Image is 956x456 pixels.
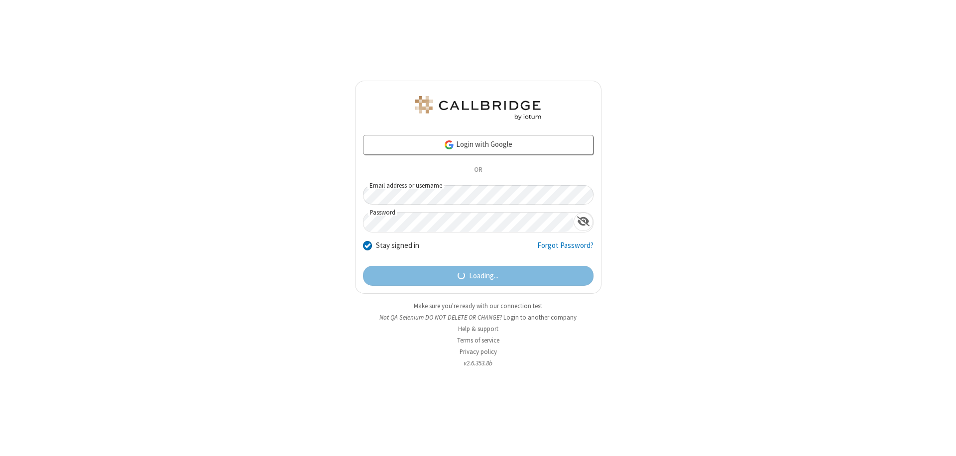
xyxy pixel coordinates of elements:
input: Email address or username [363,185,594,205]
span: Loading... [469,270,498,282]
iframe: Chat [931,430,949,449]
a: Login with Google [363,135,594,155]
a: Help & support [458,325,498,333]
img: google-icon.png [444,139,455,150]
a: Privacy policy [460,347,497,356]
a: Forgot Password? [537,240,594,259]
span: OR [470,163,486,177]
li: v2.6.353.8b [355,358,601,368]
li: Not QA Selenium DO NOT DELETE OR CHANGE? [355,313,601,322]
a: Terms of service [457,336,499,344]
label: Stay signed in [376,240,419,251]
input: Password [363,213,574,232]
button: Login to another company [503,313,577,322]
a: Make sure you're ready with our connection test [414,302,542,310]
button: Loading... [363,266,594,286]
img: QA Selenium DO NOT DELETE OR CHANGE [413,96,543,120]
div: Show password [574,213,593,231]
